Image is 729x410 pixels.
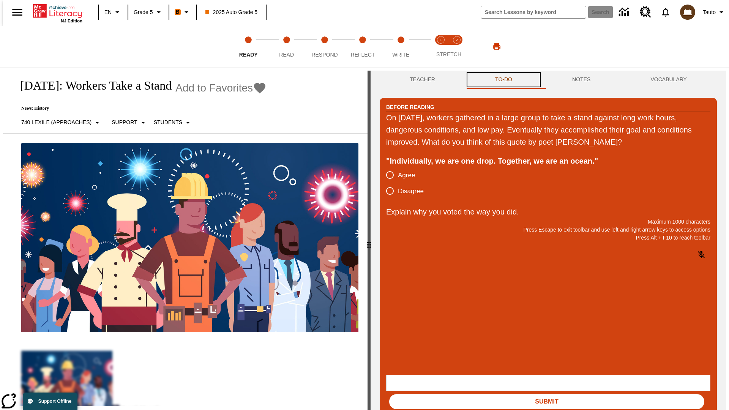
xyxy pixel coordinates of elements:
[279,52,294,58] span: Read
[436,51,461,57] span: STRETCH
[3,71,368,406] div: reading
[172,5,194,19] button: Boost Class color is orange. Change class color
[109,116,150,129] button: Scaffolds, Support
[386,226,710,234] p: Press Escape to exit toolbar and use left and right arrow keys to access options
[465,71,542,89] button: TO-DO
[33,3,82,23] div: Home
[398,170,415,180] span: Agree
[264,26,308,68] button: Read step 2 of 5
[620,71,717,89] button: VOCABULARY
[205,8,258,16] span: 2025 Auto Grade 5
[380,71,465,89] button: Teacher
[61,19,82,23] span: NJ Edition
[700,5,729,19] button: Profile/Settings
[38,399,71,404] span: Support Offline
[371,71,726,410] div: activity
[392,52,409,58] span: Write
[635,2,656,22] a: Resource Center, Will open in new tab
[112,118,137,126] p: Support
[386,218,710,226] p: Maximum 1000 characters
[12,106,267,111] p: News: History
[481,6,586,18] input: search field
[226,26,270,68] button: Ready step 1 of 5
[341,26,385,68] button: Reflect step 4 of 5
[386,234,710,242] p: Press Alt + F10 to reach toolbar
[154,118,182,126] p: Students
[656,2,675,22] a: Notifications
[239,52,258,58] span: Ready
[175,82,253,94] span: Add to Favorites
[680,5,695,20] img: avatar image
[23,393,77,410] button: Support Offline
[386,167,430,199] div: poll
[175,81,267,95] button: Add to Favorites - Labor Day: Workers Take a Stand
[311,52,338,58] span: Respond
[21,118,92,126] p: 740 Lexile (Approaches)
[351,52,375,58] span: Reflect
[21,143,358,333] img: A banner with a blue background shows an illustrated row of diverse men and women dressed in clot...
[101,5,125,19] button: Language: EN, Select a language
[430,26,452,68] button: Stretch Read step 1 of 2
[368,71,371,410] div: Press Enter or Spacebar and then press right and left arrow keys to move the slider
[389,394,704,409] button: Submit
[303,26,347,68] button: Respond step 3 of 5
[675,2,700,22] button: Select a new avatar
[386,103,434,111] h2: Before Reading
[380,71,717,89] div: Instructional Panel Tabs
[386,155,710,167] div: "Individually, we are one drop. Together, we are an ocean."
[542,71,620,89] button: NOTES
[440,38,442,42] text: 1
[484,40,509,54] button: Print
[386,206,710,218] p: Explain why you voted the way you did.
[456,38,458,42] text: 2
[176,7,180,17] span: B
[386,112,710,148] div: On [DATE], workers gathered in a large group to take a stand against long work hours, dangerous c...
[134,8,153,16] span: Grade 5
[12,79,172,93] h1: [DATE]: Workers Take a Stand
[151,116,196,129] button: Select Student
[692,246,710,264] button: Click to activate and allow voice recognition
[6,1,28,24] button: Open side menu
[379,26,423,68] button: Write step 5 of 5
[614,2,635,23] a: Data Center
[398,186,424,196] span: Disagree
[3,6,111,13] body: Explain why you voted the way you did. Maximum 1000 characters Press Alt + F10 to reach toolbar P...
[703,8,716,16] span: Tauto
[18,116,105,129] button: Select Lexile, 740 Lexile (Approaches)
[131,5,166,19] button: Grade: Grade 5, Select a grade
[104,8,112,16] span: EN
[446,26,468,68] button: Stretch Respond step 2 of 2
